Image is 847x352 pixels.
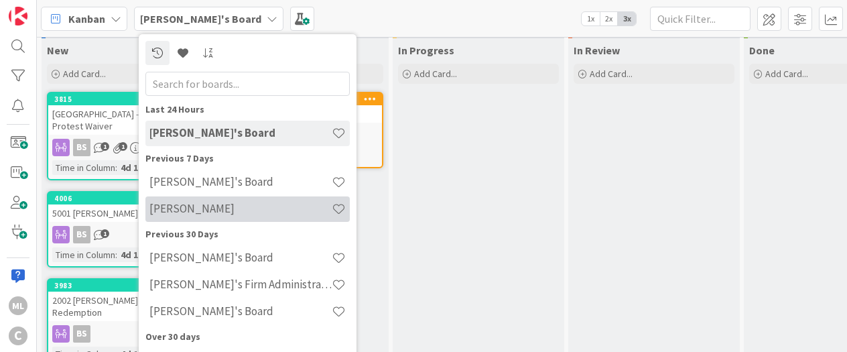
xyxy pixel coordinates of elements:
span: 1x [582,12,600,25]
div: Time in Column [52,160,115,175]
span: Add Card... [765,68,808,80]
span: Add Card... [414,68,457,80]
div: BS [73,139,90,156]
div: 4006 [48,192,206,204]
b: [PERSON_NAME]'s Board [140,12,261,25]
span: 1 [101,142,109,151]
div: 2002 [PERSON_NAME] Drive - Review Redemption [48,292,206,321]
input: Quick Filter... [650,7,751,31]
div: 3815 [48,93,206,105]
h4: [PERSON_NAME]'s Board [149,126,332,139]
h4: [PERSON_NAME]'s Board [149,175,332,188]
div: BS [48,139,206,156]
span: 1 [119,142,127,151]
div: 4006 [54,194,206,203]
span: New [47,44,68,57]
span: Add Card... [63,68,106,80]
span: Add Card... [590,68,633,80]
div: Last 24 Hours [145,103,350,117]
div: 4d 17h 36m [117,160,171,175]
div: BS [73,325,90,343]
a: 40065001 [PERSON_NAME] DrBSTime in Column:4d 17h 37m [47,191,208,268]
div: 3983 [54,281,206,290]
div: 5001 [PERSON_NAME] Dr [48,204,206,222]
div: ML [9,296,27,315]
div: Previous 7 Days [145,152,350,166]
span: : [115,247,117,262]
span: In Progress [398,44,454,57]
span: In Review [574,44,620,57]
h4: [PERSON_NAME]'s Board [149,251,332,264]
div: 39832002 [PERSON_NAME] Drive - Review Redemption [48,280,206,321]
a: 3815[GEOGRAPHIC_DATA] - Redemption Protest WaiverBSTime in Column:4d 17h 36m [47,92,208,180]
span: Kanban [68,11,105,27]
div: 3983 [48,280,206,292]
div: Time in Column [52,247,115,262]
div: BS [48,325,206,343]
span: Done [749,44,775,57]
div: Over 30 days [145,330,350,344]
h4: [PERSON_NAME]'s Firm Administration Board [149,278,332,291]
span: : [115,160,117,175]
div: Previous 30 Days [145,227,350,241]
span: 3x [618,12,636,25]
span: 1 [101,229,109,238]
div: C [9,327,27,345]
input: Search for boards... [145,72,350,96]
img: Visit kanbanzone.com [9,7,27,25]
div: BS [48,226,206,243]
div: BS [73,226,90,243]
h4: [PERSON_NAME]'s Board [149,304,332,318]
div: 3815[GEOGRAPHIC_DATA] - Redemption Protest Waiver [48,93,206,135]
h4: [PERSON_NAME] [149,202,332,215]
div: 4d 17h 37m [117,247,171,262]
div: 3815 [54,95,206,104]
span: 2x [600,12,618,25]
div: 40065001 [PERSON_NAME] Dr [48,192,206,222]
div: [GEOGRAPHIC_DATA] - Redemption Protest Waiver [48,105,206,135]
